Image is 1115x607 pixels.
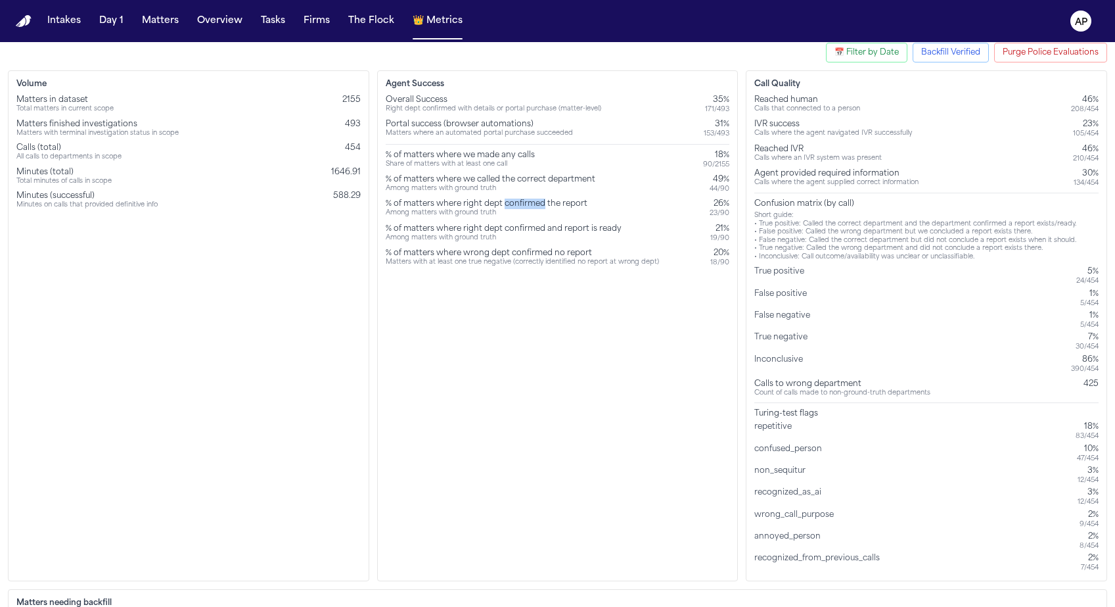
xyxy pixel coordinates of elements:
[256,9,290,33] button: Tasks
[754,130,912,138] div: Calls where the agent navigated IVR successfully
[386,224,622,234] div: % of matters where right dept confirmed and report is ready
[754,389,930,398] div: Count of calls made to non-ground-truth departments
[754,379,930,389] div: Calls to wrong department
[298,9,335,33] button: Firms
[386,248,659,258] div: % of matters where wrong dept confirmed no report
[1076,432,1099,441] div: 83 / 454
[407,9,468,33] button: crownMetrics
[710,209,729,218] div: 23 / 90
[1076,266,1099,277] div: 5%
[710,234,729,243] div: 19 / 90
[710,248,729,258] div: 20%
[16,130,179,138] div: Matters with terminal investigation status in scope
[754,310,815,329] div: False negative
[754,332,813,351] div: True negative
[710,199,729,209] div: 26%
[1073,119,1099,130] div: 23%
[1081,553,1099,564] div: 2%
[1080,520,1099,529] div: 9 / 454
[16,15,32,28] a: Home
[42,9,86,33] button: Intakes
[1083,380,1099,388] span: 425
[754,466,811,485] div: non_sequitur
[703,150,729,160] div: 18%
[754,155,882,163] div: Calls where an IVR system was present
[16,95,114,105] div: Matters in dataset
[1071,95,1099,105] div: 46%
[342,96,361,104] span: 2155
[710,224,729,234] div: 21%
[1077,454,1099,463] div: 47 / 454
[754,487,827,506] div: recognized_as_ai
[16,153,122,162] div: All calls to departments in scope
[754,422,797,441] div: repetitive
[710,258,729,267] div: 18 / 90
[1080,542,1099,550] div: 8 / 454
[16,178,112,186] div: Total minutes of calls in scope
[386,199,587,209] div: % of matters where right dept confirmed the report
[704,130,729,138] div: 153 / 493
[16,143,122,153] div: Calls (total)
[386,105,601,114] div: Right dept confirmed with details or portal purchase (matter-level)
[137,9,184,33] button: Matters
[754,266,809,285] div: True positive
[754,408,1099,419] div: Turing-test flags
[1071,365,1099,374] div: 390 / 454
[1078,498,1099,506] div: 12 / 454
[1073,155,1099,163] div: 210 / 454
[1071,354,1099,365] div: 86%
[16,15,32,28] img: Finch Logo
[1076,422,1099,432] div: 18%
[386,174,595,185] div: % of matters where we called the correct department
[1076,277,1099,285] div: 24 / 454
[704,119,729,130] div: 31%
[1078,466,1099,476] div: 3%
[754,510,839,529] div: wrong_call_purpose
[16,167,112,178] div: Minutes (total)
[386,119,573,130] div: Portal success (browser automations)
[386,185,595,193] div: Among matters with ground truth
[1080,289,1099,299] div: 1%
[1081,564,1099,572] div: 7 / 454
[1080,299,1099,308] div: 5 / 454
[16,119,179,130] div: Matters finished investigations
[1073,144,1099,155] div: 46%
[705,95,729,105] div: 35%
[1078,476,1099,485] div: 12 / 454
[192,9,248,33] button: Overview
[754,79,1099,89] h3: Call Quality
[345,120,361,128] span: 493
[333,192,361,200] span: 588.29
[16,105,114,114] div: Total matters in current scope
[331,168,361,176] span: 1646.91
[1080,510,1099,520] div: 2%
[1074,168,1099,179] div: 30%
[710,174,729,185] div: 49%
[754,105,860,114] div: Calls that connected to a person
[16,79,361,89] h3: Volume
[345,144,361,152] span: 454
[16,201,158,210] div: Minutes on calls that provided definitive info
[705,105,729,114] div: 171 / 493
[754,553,885,572] div: recognized_from_previous_calls
[710,185,729,193] div: 44 / 90
[386,160,535,169] div: Share of matters with at least one call
[386,79,730,89] h3: Agent Success
[386,130,573,138] div: Matters where an automated portal purchase succeeded
[94,9,129,33] button: Day 1
[386,209,587,218] div: Among matters with ground truth
[386,150,535,160] div: % of matters where we made any calls
[343,9,399,33] button: The Flock
[754,354,808,374] div: Inconclusive
[1074,179,1099,187] div: 134 / 454
[1076,332,1099,343] div: 7%
[1078,487,1099,498] div: 3%
[386,234,622,243] div: Among matters with ground truth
